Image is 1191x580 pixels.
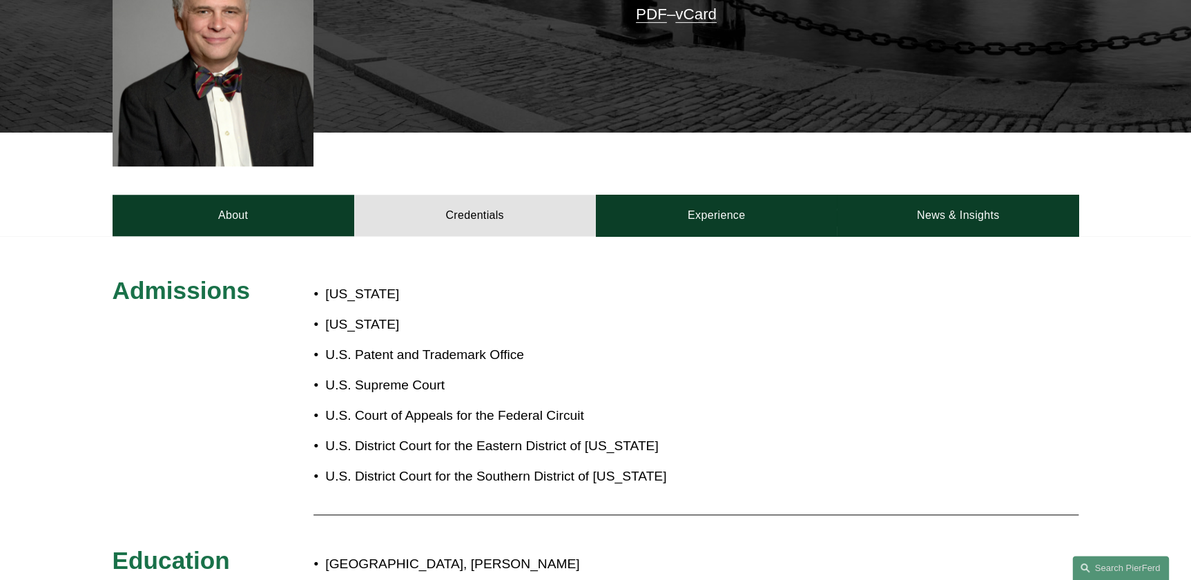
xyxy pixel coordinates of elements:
p: U.S. Court of Appeals for the Federal Circuit [325,404,676,428]
p: U.S. District Court for the Eastern District of [US_STATE] [325,434,676,458]
p: [US_STATE] [325,313,676,337]
p: U.S. Patent and Trademark Office [325,343,676,367]
p: U.S. District Court for the Southern District of [US_STATE] [325,465,676,489]
a: About [113,195,354,236]
a: Credentials [354,195,596,236]
span: Education [113,547,230,574]
a: Search this site [1072,556,1169,580]
a: News & Insights [837,195,1078,236]
p: U.S. Supreme Court [325,374,676,398]
a: PDF [636,6,667,23]
p: [US_STATE] [325,282,676,307]
a: vCard [675,6,717,23]
p: [GEOGRAPHIC_DATA], [PERSON_NAME] [325,552,958,577]
a: Experience [596,195,837,236]
span: Admissions [113,277,250,304]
